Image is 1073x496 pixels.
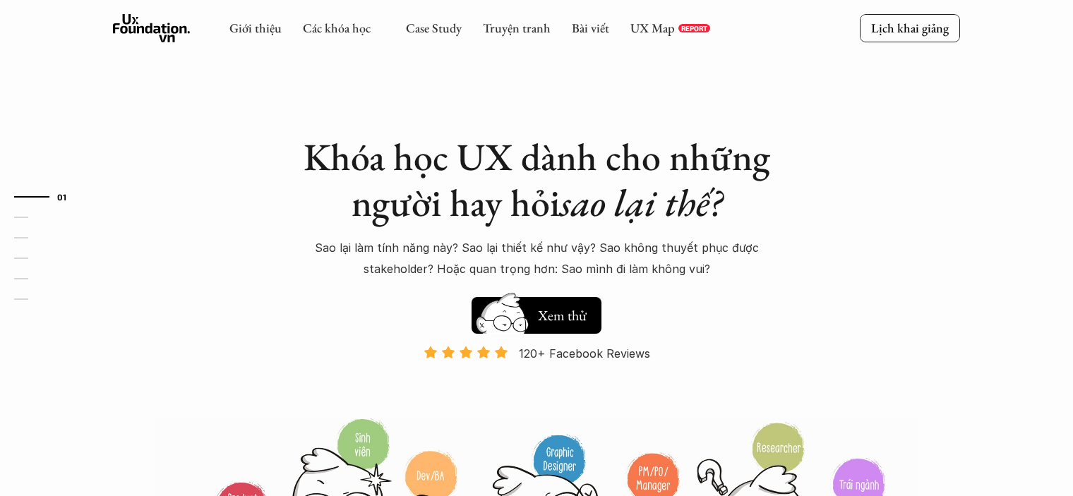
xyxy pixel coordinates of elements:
[483,20,551,36] a: Truyện tranh
[630,20,675,36] a: UX Map
[472,290,601,334] a: Xem thử
[572,20,609,36] a: Bài viết
[860,14,960,42] a: Lịch khai giảng
[560,178,722,227] em: sao lại thế?
[519,343,650,364] p: 120+ Facebook Reviews
[289,134,784,226] h1: Khóa học UX dành cho những người hay hỏi
[538,306,587,325] h5: Xem thử
[406,20,462,36] a: Case Study
[229,20,282,36] a: Giới thiệu
[678,24,710,32] a: REPORT
[296,237,777,280] p: Sao lại làm tính năng này? Sao lại thiết kế như vậy? Sao không thuyết phục được stakeholder? Hoặc...
[411,345,662,416] a: 120+ Facebook Reviews
[57,192,67,202] strong: 01
[303,20,371,36] a: Các khóa học
[14,188,81,205] a: 01
[681,24,707,32] p: REPORT
[871,20,949,36] p: Lịch khai giảng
